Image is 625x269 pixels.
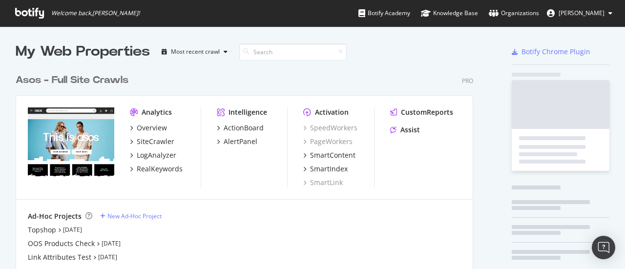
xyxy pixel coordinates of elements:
[559,9,604,17] span: Kerry Collins
[521,47,590,57] div: Botify Chrome Plugin
[217,137,257,146] a: AlertPanel
[217,123,264,133] a: ActionBoard
[137,137,174,146] div: SiteCrawler
[224,123,264,133] div: ActionBoard
[303,150,355,160] a: SmartContent
[303,137,353,146] a: PageWorkers
[137,150,176,160] div: LogAnalyzer
[130,123,167,133] a: Overview
[158,44,231,60] button: Most recent crawl
[239,43,347,61] input: Search
[137,123,167,133] div: Overview
[489,8,539,18] div: Organizations
[28,211,82,221] div: Ad-Hoc Projects
[390,107,453,117] a: CustomReports
[310,150,355,160] div: SmartContent
[401,107,453,117] div: CustomReports
[303,178,343,187] a: SmartLink
[592,236,615,259] div: Open Intercom Messenger
[539,5,620,21] button: [PERSON_NAME]
[229,107,267,117] div: Intelligence
[130,137,174,146] a: SiteCrawler
[16,73,128,87] div: Asos - Full Site Crawls
[51,9,140,17] span: Welcome back, [PERSON_NAME] !
[390,125,420,135] a: Assist
[16,42,150,62] div: My Web Properties
[137,164,183,174] div: RealKeywords
[303,123,357,133] a: SpeedWorkers
[28,239,95,248] a: OOS Products Check
[28,225,56,235] a: Topshop
[28,252,91,262] a: Link Attributes Test
[400,125,420,135] div: Assist
[512,47,590,57] a: Botify Chrome Plugin
[102,239,121,248] a: [DATE]
[462,77,473,85] div: Pro
[224,137,257,146] div: AlertPanel
[310,164,348,174] div: SmartIndex
[142,107,172,117] div: Analytics
[315,107,349,117] div: Activation
[358,8,410,18] div: Botify Academy
[107,212,162,220] div: New Ad-Hoc Project
[16,73,132,87] a: Asos - Full Site Crawls
[28,107,114,177] img: www.asos.com
[100,212,162,220] a: New Ad-Hoc Project
[130,164,183,174] a: RealKeywords
[63,226,82,234] a: [DATE]
[303,164,348,174] a: SmartIndex
[130,150,176,160] a: LogAnalyzer
[421,8,478,18] div: Knowledge Base
[171,49,220,55] div: Most recent crawl
[98,253,117,261] a: [DATE]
